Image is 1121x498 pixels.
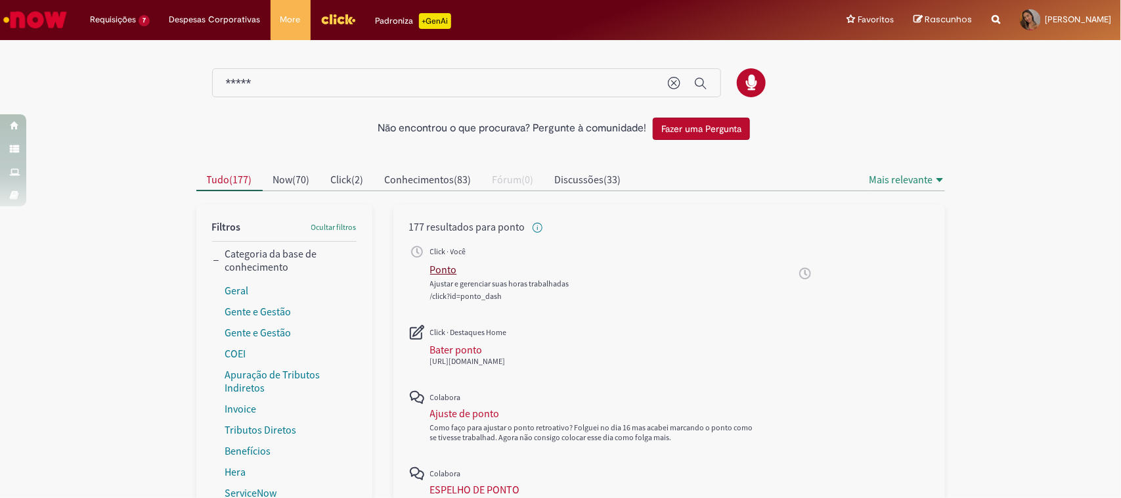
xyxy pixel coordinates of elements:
[1045,14,1111,25] span: [PERSON_NAME]
[925,13,972,26] span: Rascunhos
[1,7,69,33] img: ServiceNow
[913,14,972,26] a: Rascunhos
[169,13,261,26] span: Despesas Corporativas
[419,13,451,29] p: +GenAi
[280,13,301,26] span: More
[653,118,750,140] button: Fazer uma Pergunta
[320,9,356,29] img: click_logo_yellow_360x200.png
[376,13,451,29] div: Padroniza
[90,13,136,26] span: Requisições
[858,13,894,26] span: Favoritos
[139,15,150,26] span: 7
[378,123,646,135] h2: Não encontrou o que procurava? Pergunte à comunidade!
